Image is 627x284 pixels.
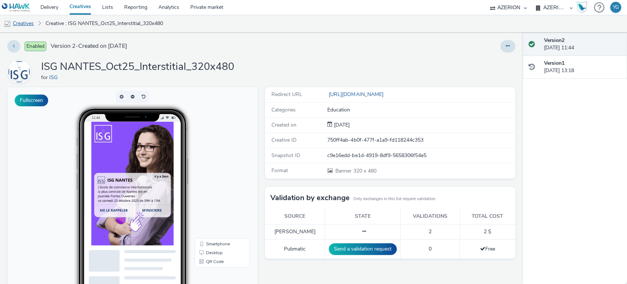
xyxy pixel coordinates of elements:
[189,161,241,170] li: Desktop
[332,121,350,128] span: [DATE]
[7,68,34,75] a: ISG
[271,136,296,143] span: Creative ID
[480,245,495,252] span: Free
[613,2,619,13] div: YG
[335,167,353,174] span: Banner
[265,239,325,259] td: Pubmatic
[15,95,48,106] button: Fullscreen
[271,91,302,98] span: Redirect URL
[335,167,376,174] span: 320 x 480
[4,20,11,28] img: mobile
[84,35,166,158] img: Advertisement preview
[327,106,514,114] div: Education
[429,228,432,235] span: 2
[41,74,49,81] span: for
[189,152,241,161] li: Smartphone
[41,60,234,74] h1: ISG NANTES_Oct25_Interstitial_320x480
[353,196,435,202] small: Only exchanges in this list require validation
[51,42,127,50] span: Version 2 - Created on [DATE]
[429,245,432,252] span: 0
[576,1,587,13] img: Hawk Academy
[327,152,514,159] div: c9e16edd-be1d-4919-8df9-5658306f54e5
[271,152,300,159] span: Snapshot ID
[401,209,460,224] th: Validations
[327,91,386,98] a: [URL][DOMAIN_NAME]
[271,167,288,174] span: Format
[265,209,325,224] th: Source
[199,155,223,159] span: Smartphone
[332,121,350,129] div: Creation 10 October 2025, 13:18
[189,170,241,179] li: QR Code
[460,209,515,224] th: Total cost
[25,42,46,51] span: Enabled
[576,1,590,13] a: Hawk Academy
[329,243,397,255] button: Send a validation request
[271,106,296,113] span: Categories
[325,209,401,224] th: State
[42,15,167,32] a: Creative : ISG NANTES_Oct25_Interstitial_320x480
[199,163,215,168] span: Desktop
[544,37,565,44] strong: Version 2
[484,228,491,235] span: 2 $
[84,28,93,32] span: 11:44
[265,224,325,239] td: [PERSON_NAME]
[49,74,61,81] a: ISG
[544,60,621,75] div: [DATE] 13:18
[544,37,621,52] div: [DATE] 11:44
[8,61,30,82] img: ISG
[327,136,514,144] div: 750ff4ab-4b0f-477f-a1a9-fd118244c353
[544,60,565,67] strong: Version 1
[270,192,350,203] h3: Validation by exchange
[271,121,296,128] span: Created on
[199,172,216,177] span: QR Code
[2,3,30,12] img: undefined Logo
